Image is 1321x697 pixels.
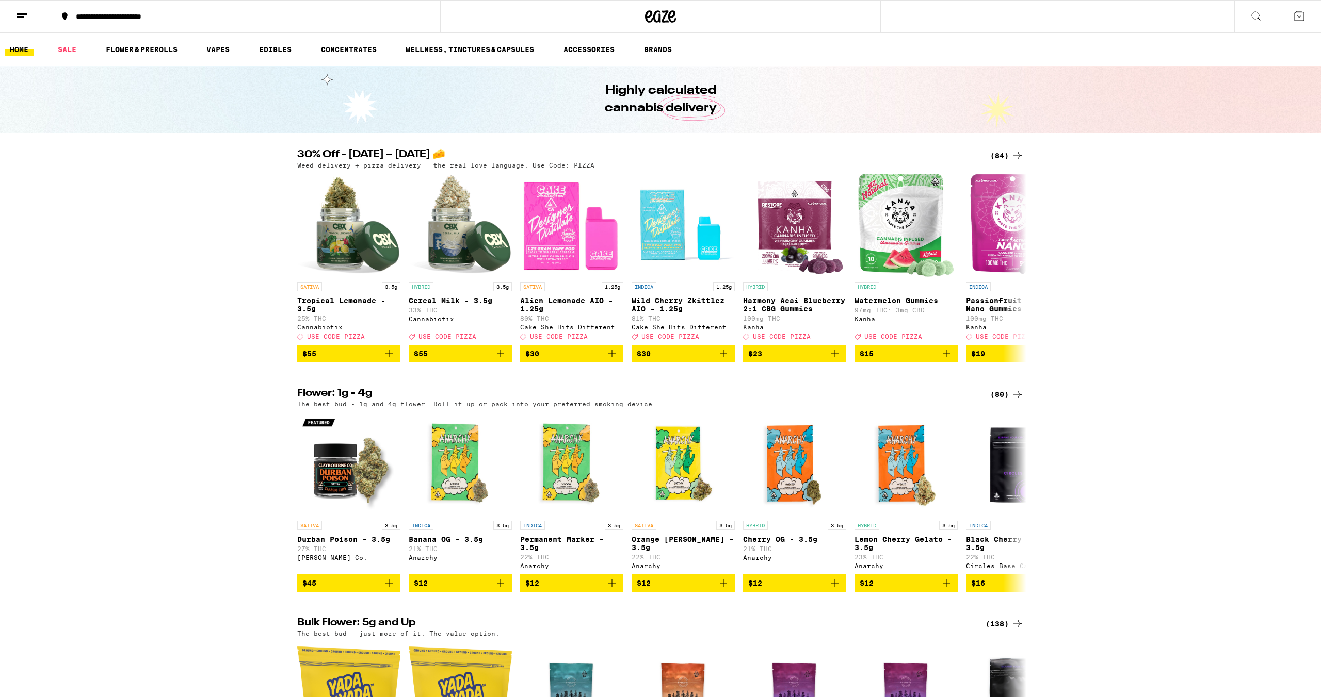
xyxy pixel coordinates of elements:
p: Watermelon Gummies [855,296,958,305]
button: Add to bag [409,345,512,362]
p: Cereal Milk - 3.5g [409,296,512,305]
p: HYBRID [409,282,433,291]
div: Cannabiotix [297,324,400,330]
p: HYBRID [743,282,768,291]
div: Cannabiotix [409,316,512,322]
span: USE CODE PIZZA [307,333,365,340]
p: 80% THC [520,315,623,322]
p: HYBRID [855,521,879,530]
span: USE CODE PIZZA [530,333,588,340]
div: [PERSON_NAME] Co. [297,554,400,561]
a: Open page for Cherry OG - 3.5g from Anarchy [743,412,846,574]
button: Add to bag [743,574,846,592]
p: INDICA [520,521,545,530]
p: Orange [PERSON_NAME] - 3.5g [632,535,735,552]
p: 21% THC [743,545,846,552]
p: 22% THC [520,554,623,560]
span: $30 [525,350,539,358]
a: Open page for Orange Runtz - 3.5g from Anarchy [632,412,735,574]
img: Cannabiotix - Cereal Milk - 3.5g [409,174,512,277]
img: Claybourne Co. - Durban Poison - 3.5g [297,412,400,516]
span: $12 [414,579,428,587]
button: Add to bag [966,345,1069,362]
img: Kanha - Watermelon Gummies [858,174,954,277]
div: Cake She Hits Different [520,324,623,330]
a: (84) [990,150,1024,162]
a: SALE [53,43,82,56]
img: Cake She Hits Different - Alien Lemonade AIO - 1.25g [520,174,623,277]
div: Kanha [743,324,846,330]
p: 22% THC [966,554,1069,560]
button: Add to bag [297,345,400,362]
span: $45 [302,579,316,587]
div: Anarchy [743,554,846,561]
p: 3.5g [939,521,958,530]
h2: Bulk Flower: 5g and Up [297,618,973,630]
span: USE CODE PIZZA [753,333,811,340]
span: $16 [971,579,985,587]
button: Add to bag [520,345,623,362]
div: Anarchy [409,554,512,561]
span: $15 [860,350,874,358]
p: The best bud - 1g and 4g flower. Roll it up or pack into your preferred smoking device. [297,401,656,407]
div: (80) [990,388,1024,401]
p: SATIVA [632,521,656,530]
p: 1.25g [713,282,735,291]
button: Add to bag [632,574,735,592]
a: Open page for Passionfruit Paradise Nano Gummies from Kanha [966,174,1069,345]
a: ACCESSORIES [558,43,620,56]
p: 25% THC [297,315,400,322]
h2: 30% Off - [DATE] – [DATE] 🧀 [297,150,973,162]
img: Cannabiotix - Tropical Lemonade - 3.5g [297,174,400,277]
img: Circles Base Camp - Black Cherry Gelato - 3.5g [966,412,1069,516]
a: EDIBLES [254,43,297,56]
button: Add to bag [966,574,1069,592]
p: 23% THC [855,554,958,560]
a: HOME [5,43,34,56]
div: Kanha [855,316,958,322]
p: 81% THC [632,315,735,322]
a: Open page for Lemon Cherry Gelato - 3.5g from Anarchy [855,412,958,574]
div: Cake She Hits Different [632,324,735,330]
a: Open page for Permanent Marker - 3.5g from Anarchy [520,412,623,574]
span: $30 [637,350,651,358]
span: $12 [860,579,874,587]
p: Weed delivery + pizza delivery = the real love language. Use Code: PIZZA [297,162,594,169]
a: (138) [986,618,1024,630]
p: Cherry OG - 3.5g [743,535,846,543]
p: Banana OG - 3.5g [409,535,512,543]
a: Open page for Tropical Lemonade - 3.5g from Cannabiotix [297,174,400,345]
img: Anarchy - Lemon Cherry Gelato - 3.5g [855,412,958,516]
p: The best bud - just more of it. The value option. [297,630,500,637]
div: Anarchy [632,562,735,569]
p: 97mg THC: 3mg CBD [855,307,958,313]
button: Add to bag [409,574,512,592]
span: USE CODE PIZZA [864,333,922,340]
span: $12 [637,579,651,587]
a: Open page for Durban Poison - 3.5g from Claybourne Co. [297,412,400,574]
p: Black Cherry Gelato - 3.5g [966,535,1069,552]
button: Add to bag [743,345,846,362]
span: $23 [748,350,762,358]
span: $55 [302,350,316,358]
span: USE CODE PIZZA [976,333,1034,340]
p: Passionfruit Paradise Nano Gummies [966,296,1069,313]
div: Kanha [966,324,1069,330]
p: 3.5g [605,521,623,530]
p: 21% THC [409,545,512,552]
button: Add to bag [520,574,623,592]
div: Anarchy [855,562,958,569]
a: VAPES [201,43,235,56]
span: $19 [971,350,985,358]
a: Open page for Wild Cherry Zkittlez AIO - 1.25g from Cake She Hits Different [632,174,735,345]
p: 1.25g [602,282,623,291]
a: Open page for Harmony Acai Blueberry 2:1 CBG Gummies from Kanha [743,174,846,345]
a: CONCENTRATES [316,43,382,56]
p: 3.5g [382,282,400,291]
img: Cake She Hits Different - Wild Cherry Zkittlez AIO - 1.25g [632,174,735,277]
p: 33% THC [409,307,512,313]
a: FLOWER & PREROLLS [101,43,183,56]
p: HYBRID [855,282,879,291]
div: Circles Base Camp [966,562,1069,569]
